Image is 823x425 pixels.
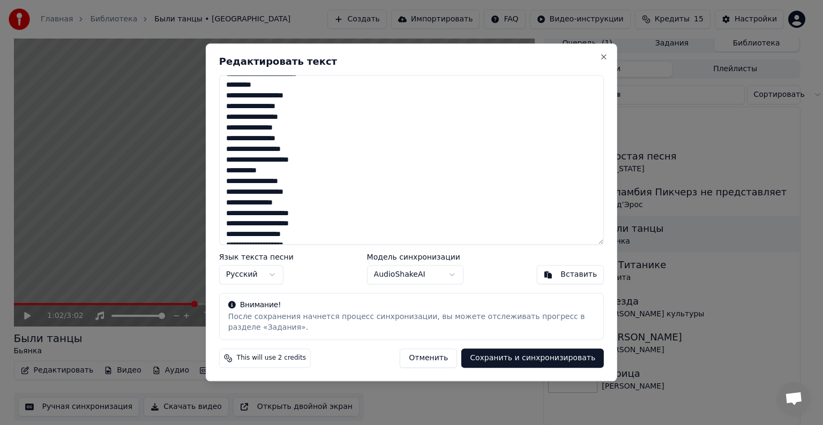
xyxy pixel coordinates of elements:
[237,354,306,363] span: This will use 2 credits
[536,265,604,285] button: Вставить
[560,270,597,280] div: Вставить
[219,254,294,261] label: Язык текста песни
[461,349,604,368] button: Сохранить и синхронизировать
[367,254,463,261] label: Модель синхронизации
[228,312,595,333] div: После сохранения начнется процесс синхронизации, вы можете отслеживать прогресс в разделе «Задания».
[219,57,604,66] h2: Редактировать текст
[228,300,595,311] div: Внимание!
[400,349,457,368] button: Отменить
